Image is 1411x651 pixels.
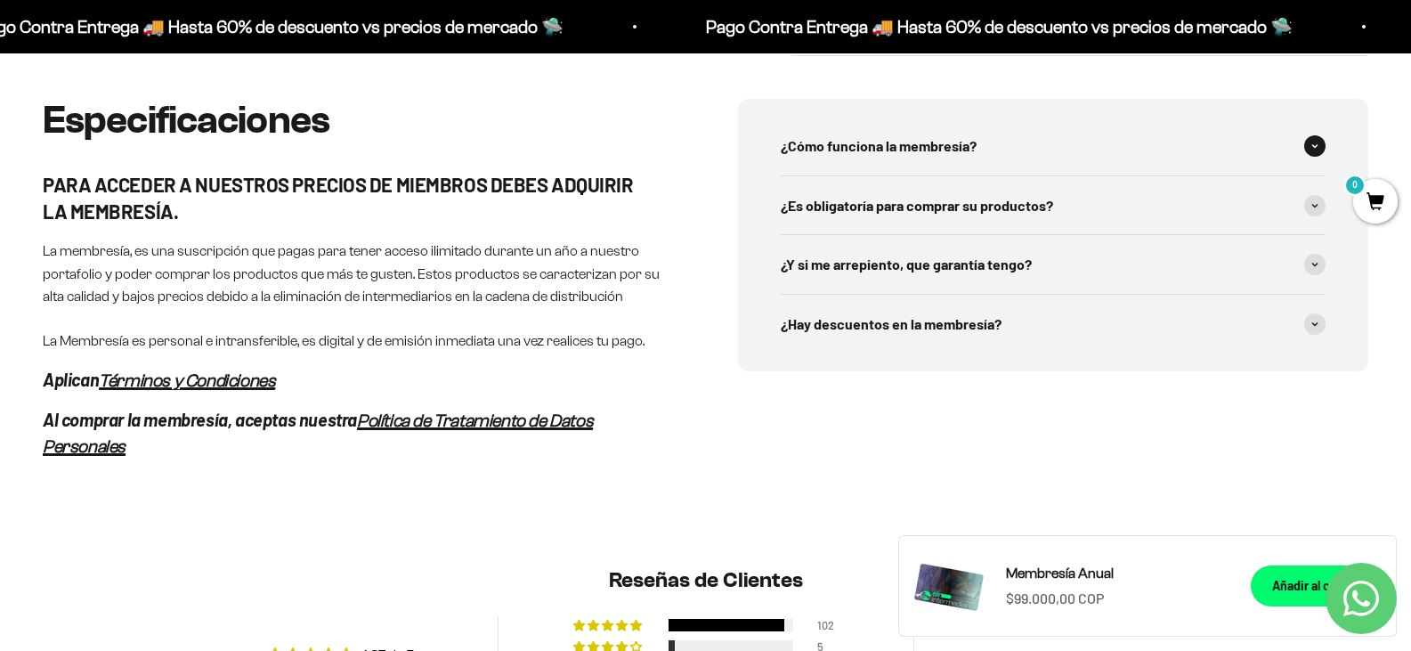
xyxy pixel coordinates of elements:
button: Añadir al carrito [1251,566,1382,606]
summary: ¿Hay descuentos en la membresía? [781,295,1326,354]
a: Política de Tratamiento de Datos Personales [43,411,593,456]
mark: 0 [1344,175,1366,196]
summary: ¿Es obligatoría para comprar su productos? [781,176,1326,235]
p: La Membresía es personal e intransferible, es digital y de emisión inmediata una vez realices tu ... [43,330,674,353]
span: ¿Es obligatoría para comprar su productos? [781,194,1053,217]
a: Términos y Condiciones [99,370,275,390]
div: 102 [817,619,839,631]
p: La membresía, es una suscripción que pagas para tener acceso ilimitado durante un año a nuestro p... [43,240,674,308]
span: ¿Y si me arrepiento, que garantía tengo? [781,253,1032,276]
span: ¿Hay descuentos en la membresía? [781,313,1001,336]
sale-price: $99.000,00 COP [1006,587,1104,610]
img: Membresía Anual [913,550,985,622]
em: Al comprar la membresía, aceptas nuestra [43,409,357,430]
h2: Reseñas de Clientes [186,566,1226,596]
em: Aplican [43,369,99,390]
strong: PARA ACCEDER A NUESTROS PRECIOS DE MIEMBROS DEBES ADQUIRIR LA MEMBRESÍA. [43,173,633,224]
summary: ¿Cómo funciona la membresía? [781,117,1326,175]
span: ¿Cómo funciona la membresía? [781,134,977,158]
summary: ¿Y si me arrepiento, que garantía tengo? [781,235,1326,294]
div: Añadir al carrito [1272,576,1360,596]
a: Membresía Anual [1006,562,1229,585]
div: 93% (102) reviews with 5 star rating [573,619,645,631]
p: Pago Contra Entrega 🚚 Hasta 60% de descuento vs precios de mercado 🛸 [704,12,1291,41]
a: 0 [1353,193,1398,213]
h2: Especificaciones [43,99,674,142]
